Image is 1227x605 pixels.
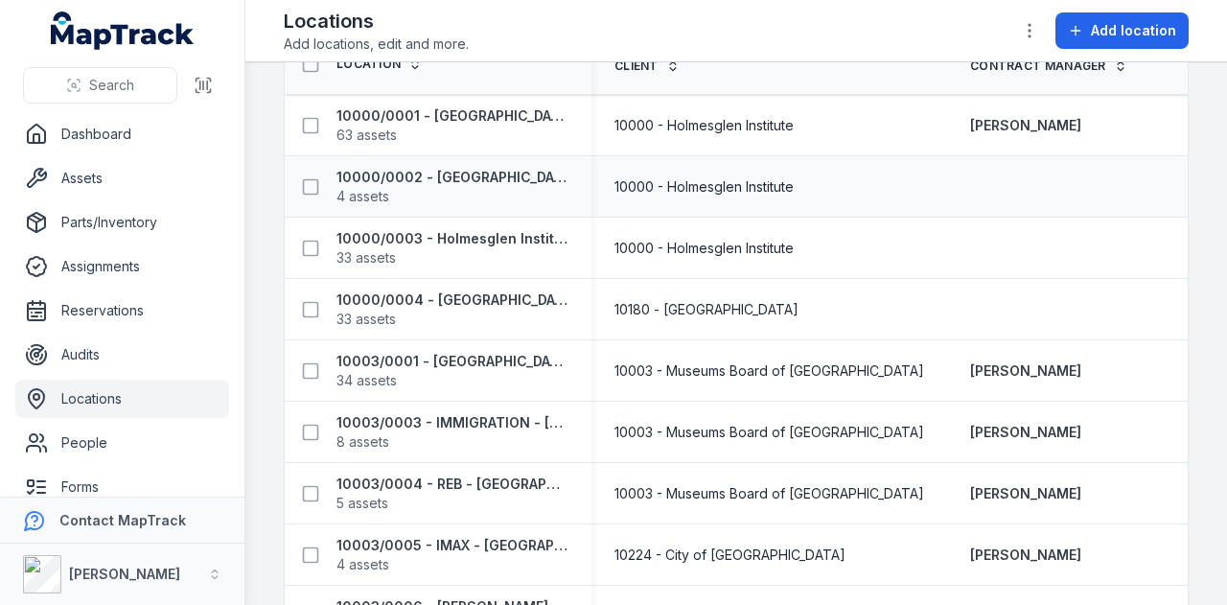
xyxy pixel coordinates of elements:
[336,187,389,206] span: 4 assets
[336,106,568,145] a: 10000/0001 - [GEOGRAPHIC_DATA] - [GEOGRAPHIC_DATA]63 assets
[970,484,1081,503] a: [PERSON_NAME]
[336,413,568,452] a: 10003/0003 - IMMIGRATION - [GEOGRAPHIC_DATA]8 assets
[970,58,1106,74] span: Contract Manager
[15,468,229,506] a: Forms
[970,116,1081,135] a: [PERSON_NAME]
[284,35,469,54] span: Add locations, edit and more.
[614,423,924,442] span: 10003 - Museums Board of [GEOGRAPHIC_DATA]
[336,229,568,248] strong: 10000/0003 - Holmesglen Institute - [GEOGRAPHIC_DATA]
[23,67,177,104] button: Search
[970,423,1081,442] a: [PERSON_NAME]
[69,566,180,582] strong: [PERSON_NAME]
[336,475,568,513] a: 10003/0004 - REB - [GEOGRAPHIC_DATA]5 assets
[336,555,389,574] span: 4 assets
[970,361,1081,381] a: [PERSON_NAME]
[336,168,568,206] a: 10000/0002 - [GEOGRAPHIC_DATA] - [PERSON_NAME][GEOGRAPHIC_DATA]4 assets
[336,536,568,574] a: 10003/0005 - IMAX - [GEOGRAPHIC_DATA]4 assets
[336,229,568,268] a: 10000/0003 - Holmesglen Institute - [GEOGRAPHIC_DATA]33 assets
[336,352,568,371] strong: 10003/0001 - [GEOGRAPHIC_DATA]
[15,336,229,374] a: Audits
[336,168,568,187] strong: 10000/0002 - [GEOGRAPHIC_DATA] - [PERSON_NAME][GEOGRAPHIC_DATA]
[336,106,568,126] strong: 10000/0001 - [GEOGRAPHIC_DATA] - [GEOGRAPHIC_DATA]
[614,484,924,503] span: 10003 - Museums Board of [GEOGRAPHIC_DATA]
[51,12,195,50] a: MapTrack
[336,352,568,390] a: 10003/0001 - [GEOGRAPHIC_DATA]34 assets
[336,57,422,72] a: Location
[336,413,568,432] strong: 10003/0003 - IMMIGRATION - [GEOGRAPHIC_DATA]
[15,424,229,462] a: People
[284,8,469,35] h2: Locations
[89,76,134,95] span: Search
[15,291,229,330] a: Reservations
[970,546,1081,565] a: [PERSON_NAME]
[15,203,229,242] a: Parts/Inventory
[614,116,794,135] span: 10000 - Holmesglen Institute
[970,58,1127,74] a: Contract Manager
[614,546,845,565] span: 10224 - City of [GEOGRAPHIC_DATA]
[15,247,229,286] a: Assignments
[614,300,799,319] span: 10180 - [GEOGRAPHIC_DATA]
[614,239,794,258] span: 10000 - Holmesglen Institute
[336,371,397,390] span: 34 assets
[1055,12,1189,49] button: Add location
[336,475,568,494] strong: 10003/0004 - REB - [GEOGRAPHIC_DATA]
[336,310,396,329] span: 33 assets
[336,291,568,310] strong: 10000/0004 - [GEOGRAPHIC_DATA] - [GEOGRAPHIC_DATA]
[1091,21,1176,40] span: Add location
[59,512,186,528] strong: Contact MapTrack
[15,159,229,198] a: Assets
[336,248,396,268] span: 33 assets
[336,432,389,452] span: 8 assets
[614,58,680,74] a: Client
[336,536,568,555] strong: 10003/0005 - IMAX - [GEOGRAPHIC_DATA]
[614,177,794,197] span: 10000 - Holmesglen Institute
[336,57,401,72] span: Location
[15,380,229,418] a: Locations
[336,494,388,513] span: 5 assets
[336,291,568,329] a: 10000/0004 - [GEOGRAPHIC_DATA] - [GEOGRAPHIC_DATA]33 assets
[15,115,229,153] a: Dashboard
[614,361,924,381] span: 10003 - Museums Board of [GEOGRAPHIC_DATA]
[614,58,659,74] span: Client
[336,126,397,145] span: 63 assets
